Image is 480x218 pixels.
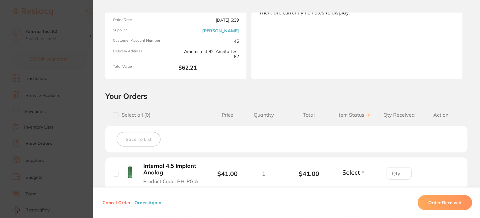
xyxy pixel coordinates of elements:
[141,162,204,184] button: Internal 4.5 Implant Analog Product Code: BH-PGIA
[217,170,238,178] b: $41.00
[214,112,241,118] span: Price
[178,18,239,23] span: [DATE] 6:39
[286,112,331,118] span: Total
[113,38,173,44] span: Customer Account Number
[342,168,360,176] span: Select
[113,28,173,33] span: Supplier
[101,200,133,205] button: Cancel Order
[387,167,412,180] input: Qty
[418,195,472,210] button: Order Received
[331,112,377,118] span: Item Status
[113,18,173,23] span: Order Date
[133,200,163,205] button: Order Again
[178,38,239,44] span: 45
[113,64,173,71] span: Total Value
[143,163,202,176] b: Internal 4.5 Implant Analog
[123,166,137,180] img: Internal 4.5 Implant Analog
[105,91,467,101] h2: Your Orders
[113,49,173,59] span: Delivery Address
[340,168,367,176] button: Select
[119,112,150,118] span: Select all ( 0 )
[286,170,331,177] b: $41.00
[178,64,239,71] b: $62.21
[377,112,422,118] span: Qty Received
[178,49,239,59] span: Amrita Test 82, Amrita Test 82
[422,112,460,118] span: Action
[262,170,266,177] span: 1
[117,132,161,146] button: Save To List
[202,28,239,33] a: [PERSON_NAME]
[143,178,198,184] span: Product Code: BH-PGIA
[259,10,455,15] div: There are currently no notes to display.
[241,112,287,118] span: Quantity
